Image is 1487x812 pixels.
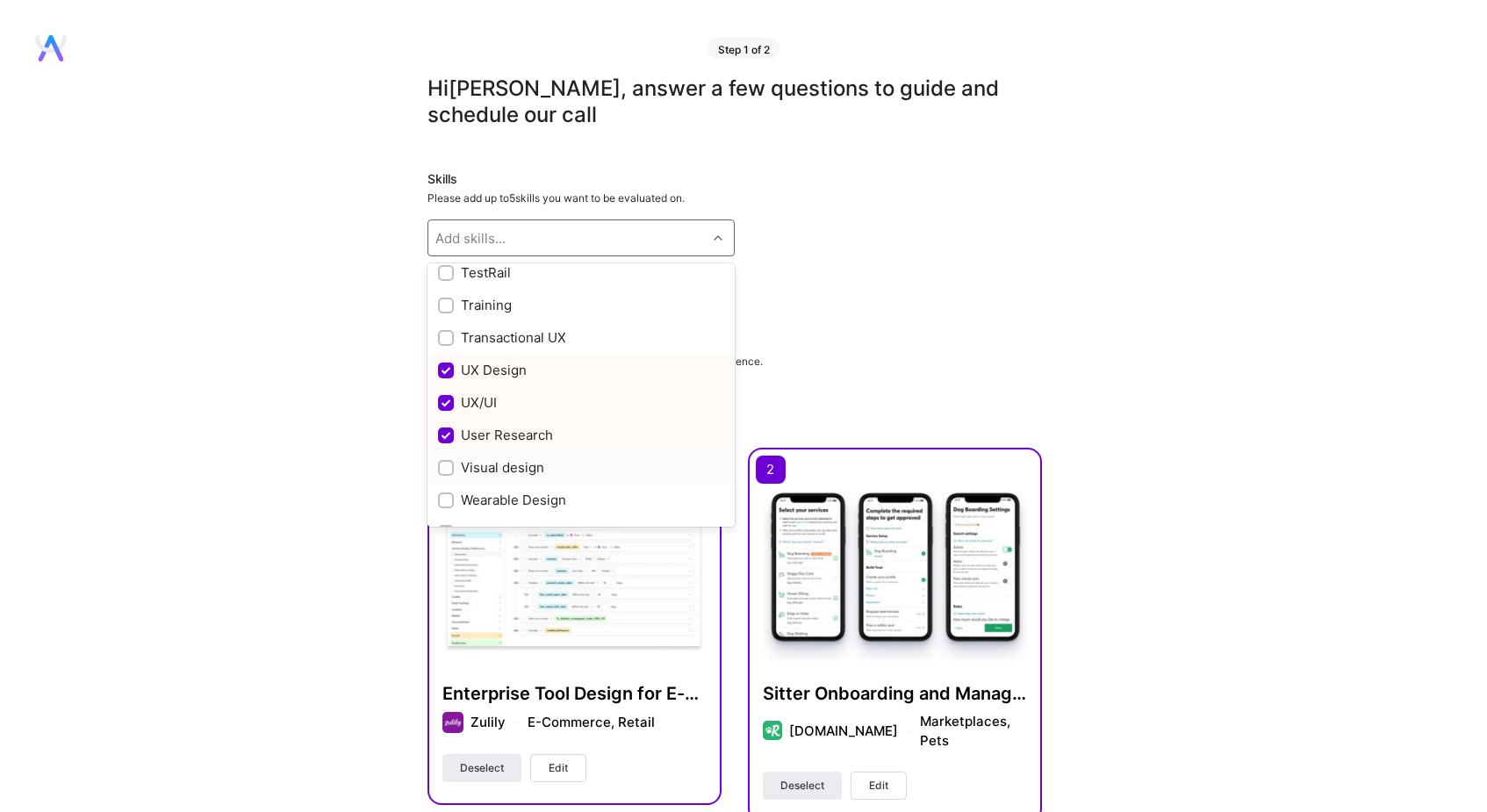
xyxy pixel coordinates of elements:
div: Zulily E-Commerce, Retail [471,713,655,732]
div: Skills [427,170,1042,188]
div: Please add up to 5 skills you want to be evaluated on. [427,191,1042,205]
img: Enterprise Tool Design for E-commerce [442,463,707,661]
div: Visual design [438,458,724,477]
button: Edit [530,754,586,782]
div: User Research [438,426,724,444]
div: Wearable Design [438,491,724,509]
div: Transactional UX [438,328,724,347]
h4: Enterprise Tool Design for E-commerce [442,682,707,705]
button: Deselect [763,772,842,800]
div: Hi [PERSON_NAME] , answer a few questions to guide and schedule our call [427,75,1042,128]
div: UX Design [438,361,724,379]
div: Step 1 of 2 [708,38,780,59]
span: Edit [869,778,888,794]
h4: Sitter Onboarding and Management UX Design [763,682,1027,705]
div: [DOMAIN_NAME] Marketplaces, Pets [789,712,1027,751]
i: icon Chevron [714,234,722,242]
span: Edit [549,760,568,776]
div: Training [438,296,724,314]
img: Company logo [442,712,463,733]
button: Edit [851,772,907,800]
span: Deselect [780,778,824,794]
div: WebFlow [438,523,724,542]
div: TestRail [438,263,724,282]
button: Deselect [442,754,521,782]
div: Add skills... [435,229,506,248]
img: Sitter Onboarding and Management UX Design [763,463,1027,661]
div: UX/UI [438,393,724,412]
img: divider [907,731,911,732]
span: Deselect [460,760,504,776]
img: divider [514,722,519,723]
img: Company logo [763,721,782,740]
